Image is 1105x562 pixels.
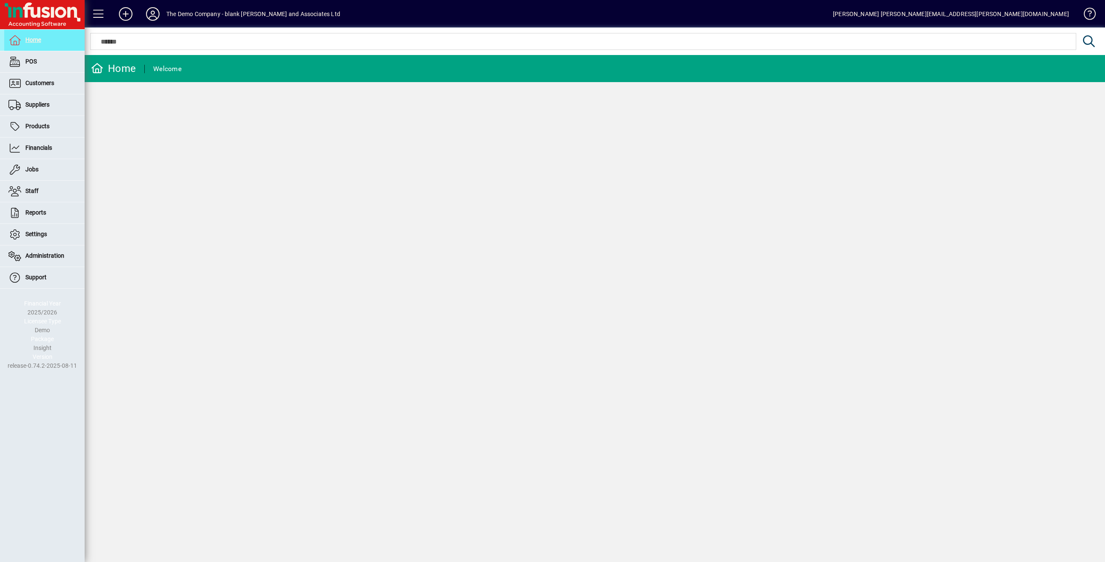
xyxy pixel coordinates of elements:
[153,62,182,76] div: Welcome
[25,231,47,237] span: Settings
[4,267,85,288] a: Support
[91,62,136,75] div: Home
[25,123,50,129] span: Products
[25,144,52,151] span: Financials
[24,318,61,325] span: Licensee Type
[4,73,85,94] a: Customers
[25,80,54,86] span: Customers
[4,138,85,159] a: Financials
[25,187,39,194] span: Staff
[4,245,85,267] a: Administration
[25,166,39,173] span: Jobs
[25,274,47,281] span: Support
[1077,2,1094,29] a: Knowledge Base
[4,202,85,223] a: Reports
[4,224,85,245] a: Settings
[4,116,85,137] a: Products
[24,300,61,307] span: Financial Year
[25,209,46,216] span: Reports
[25,101,50,108] span: Suppliers
[25,36,41,43] span: Home
[833,7,1069,21] div: [PERSON_NAME] [PERSON_NAME][EMAIL_ADDRESS][PERSON_NAME][DOMAIN_NAME]
[166,7,340,21] div: The Demo Company - blank [PERSON_NAME] and Associates Ltd
[31,336,54,342] span: Package
[139,6,166,22] button: Profile
[25,58,37,65] span: POS
[4,51,85,72] a: POS
[33,353,52,360] span: Version
[25,252,64,259] span: Administration
[4,181,85,202] a: Staff
[112,6,139,22] button: Add
[4,159,85,180] a: Jobs
[4,94,85,116] a: Suppliers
